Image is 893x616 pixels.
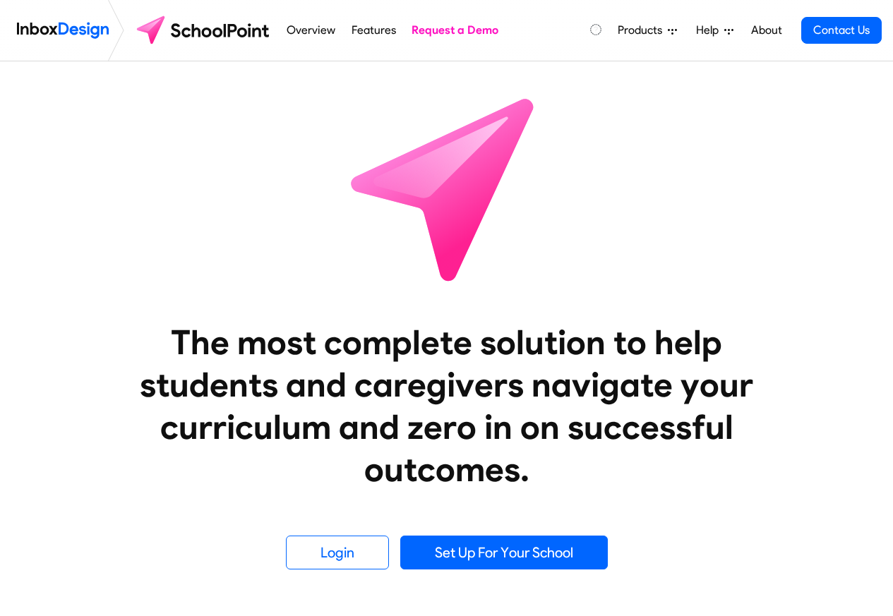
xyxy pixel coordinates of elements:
[747,16,786,44] a: About
[612,16,683,44] a: Products
[286,536,389,569] a: Login
[690,16,739,44] a: Help
[696,22,724,39] span: Help
[283,16,340,44] a: Overview
[400,536,608,569] a: Set Up For Your School
[801,17,882,44] a: Contact Us
[320,61,574,315] img: icon_schoolpoint.svg
[112,321,782,490] heading: The most complete solution to help students and caregivers navigate your curriculum and zero in o...
[347,16,400,44] a: Features
[408,16,503,44] a: Request a Demo
[618,22,668,39] span: Products
[130,13,279,47] img: schoolpoint logo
